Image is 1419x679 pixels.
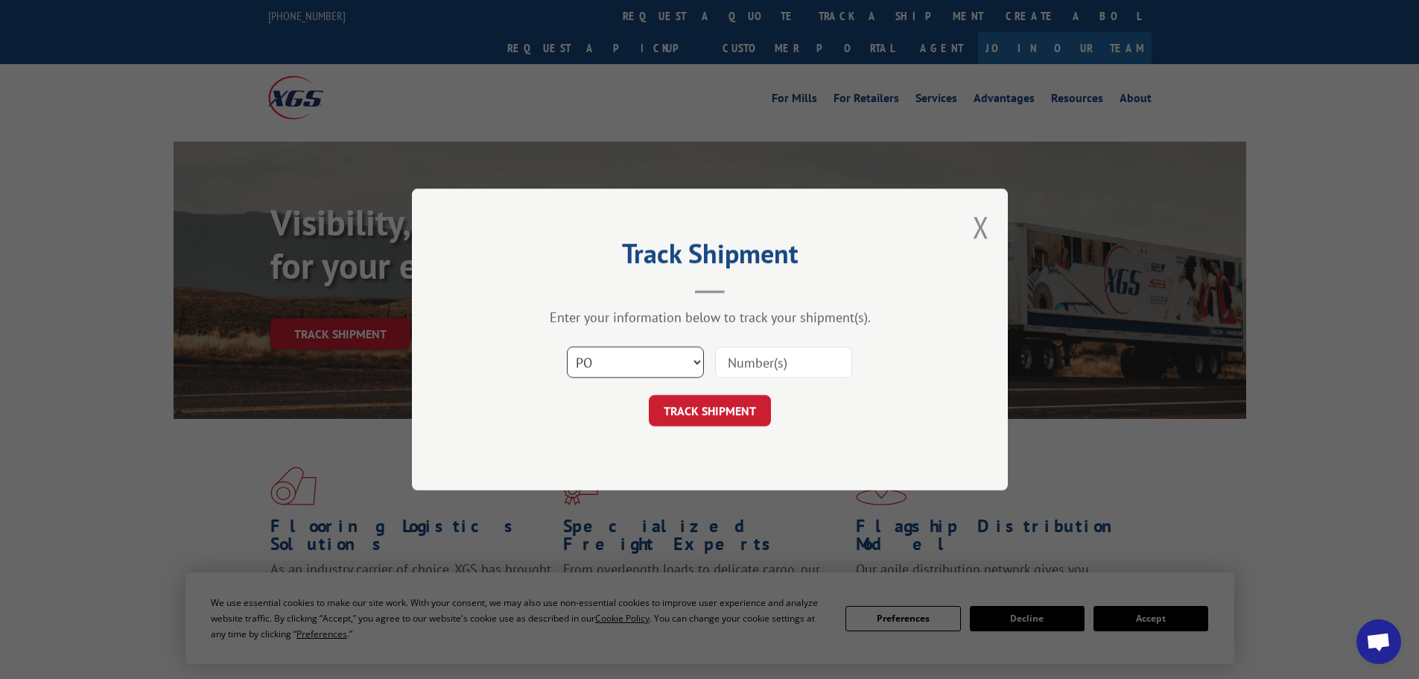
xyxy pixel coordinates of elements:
div: Open chat [1356,619,1401,664]
button: Close modal [973,207,989,247]
input: Number(s) [715,347,852,378]
div: Enter your information below to track your shipment(s). [486,309,933,326]
h2: Track Shipment [486,243,933,271]
button: TRACK SHIPMENT [649,395,771,426]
